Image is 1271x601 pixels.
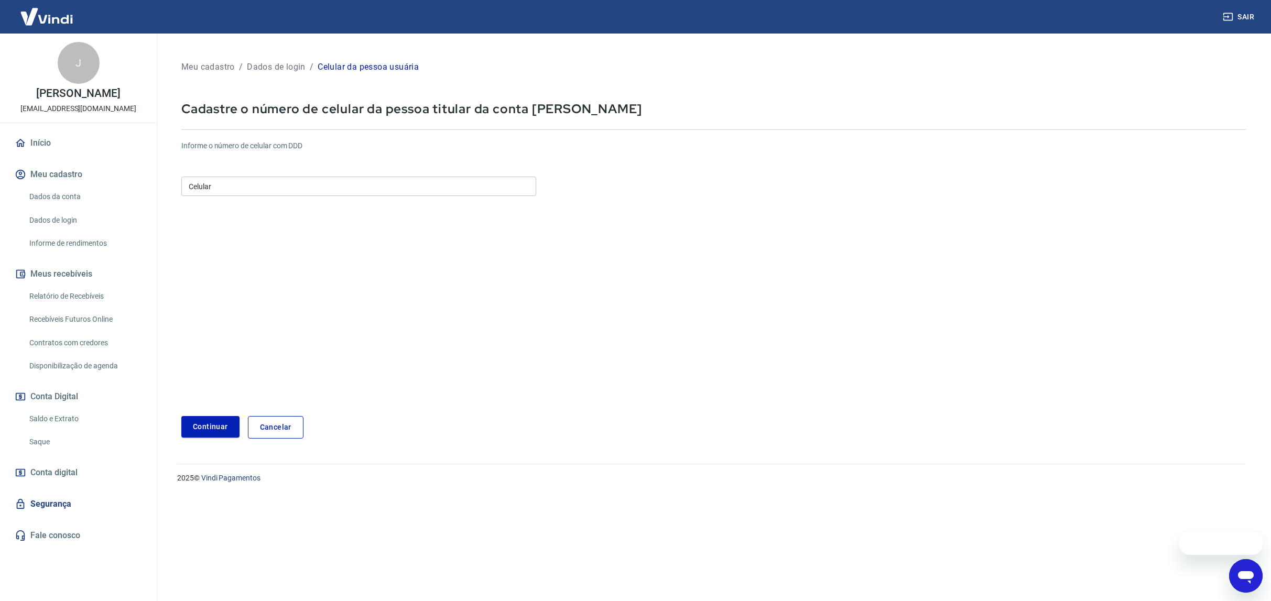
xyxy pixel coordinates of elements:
button: Meu cadastro [13,163,144,186]
p: Dados de login [247,61,306,73]
p: [EMAIL_ADDRESS][DOMAIN_NAME] [20,103,136,114]
a: Vindi Pagamentos [201,474,260,482]
a: Saldo e Extrato [25,408,144,430]
a: Informe de rendimentos [25,233,144,254]
a: Dados de login [25,210,144,231]
p: / [310,61,313,73]
img: Vindi [13,1,81,32]
iframe: Mensagem da empresa [1179,532,1263,555]
h6: Informe o número de celular com DDD [181,140,1246,151]
p: Celular da pessoa usuária [318,61,419,73]
div: J [58,42,100,84]
a: Conta digital [13,461,144,484]
button: Conta Digital [13,385,144,408]
a: Fale conosco [13,524,144,547]
a: Dados da conta [25,186,144,207]
p: Meu cadastro [181,61,235,73]
a: Relatório de Recebíveis [25,286,144,307]
p: Cadastre o número de celular da pessoa titular da conta [PERSON_NAME] [181,101,1246,117]
a: Contratos com credores [25,332,144,354]
p: / [239,61,243,73]
a: Cancelar [248,416,303,439]
button: Continuar [181,416,240,438]
button: Sair [1221,7,1258,27]
a: Segurança [13,493,144,516]
button: Meus recebíveis [13,263,144,286]
a: Início [13,132,144,155]
iframe: Botão para abrir a janela de mensagens [1229,559,1263,593]
a: Recebíveis Futuros Online [25,309,144,330]
a: Saque [25,431,144,453]
p: 2025 © [177,473,1246,484]
span: Conta digital [30,465,78,480]
p: [PERSON_NAME] [36,88,120,99]
a: Disponibilização de agenda [25,355,144,377]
